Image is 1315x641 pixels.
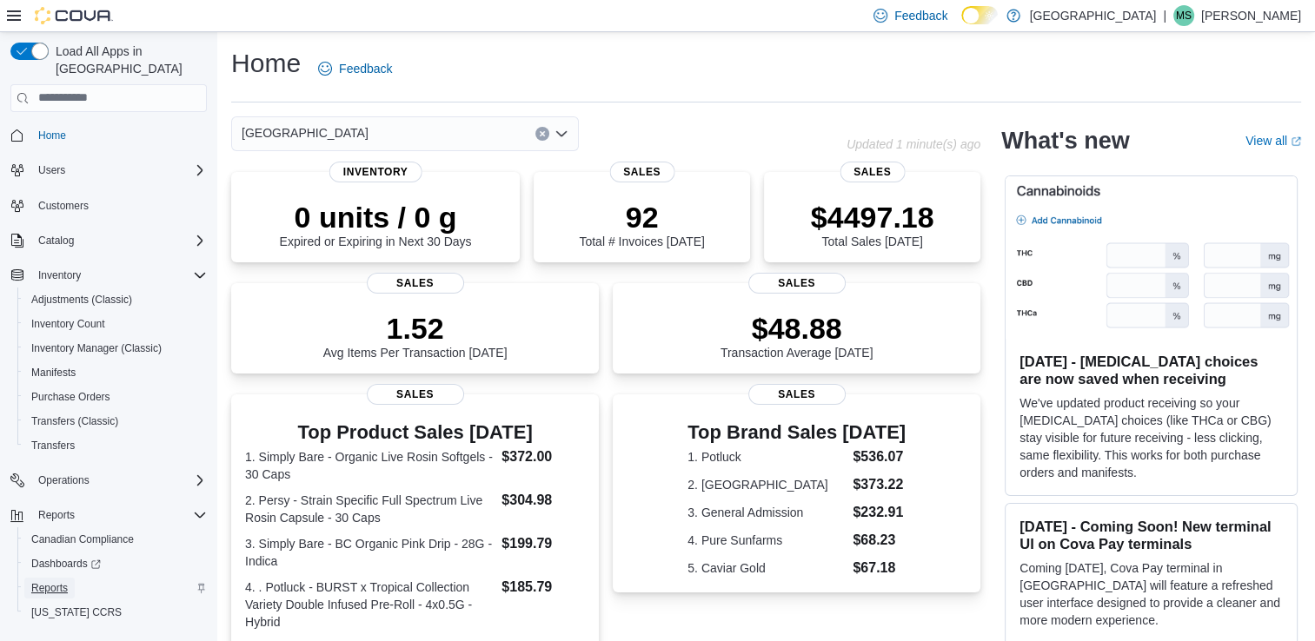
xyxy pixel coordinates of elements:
[17,409,214,433] button: Transfers (Classic)
[687,422,906,443] h3: Top Brand Sales [DATE]
[24,338,207,359] span: Inventory Manager (Classic)
[24,529,207,550] span: Canadian Compliance
[853,530,906,551] dd: $68.23
[339,60,392,77] span: Feedback
[1019,559,1283,629] p: Coming [DATE], Cova Pay terminal in [GEOGRAPHIC_DATA] will feature a refreshed user interface des...
[579,200,704,248] div: Total # Invoices [DATE]
[3,193,214,218] button: Customers
[1173,5,1194,26] div: Mike Smith
[853,446,906,467] dd: $536.07
[17,312,214,336] button: Inventory Count
[245,422,585,443] h3: Top Product Sales [DATE]
[961,24,962,25] span: Dark Mode
[280,200,472,235] p: 0 units / 0 g
[31,265,88,286] button: Inventory
[853,474,906,495] dd: $373.22
[961,6,998,24] input: Dark Mode
[245,535,495,570] dt: 3. Simply Bare - BC Organic Pink Drip - 28G - Indica
[3,158,214,182] button: Users
[811,200,934,235] p: $4497.18
[38,163,65,177] span: Users
[31,505,82,525] button: Reports
[17,360,214,385] button: Manifests
[1291,136,1301,147] svg: External link
[17,576,214,600] button: Reports
[501,533,585,554] dd: $199.79
[24,338,169,359] a: Inventory Manager (Classic)
[17,527,214,552] button: Canadian Compliance
[847,137,980,151] p: Updated 1 minute(s) ago
[38,129,66,142] span: Home
[24,578,75,598] a: Reports
[311,51,399,86] a: Feedback
[840,162,905,182] span: Sales
[1176,5,1192,26] span: MS
[31,470,207,491] span: Operations
[1019,353,1283,387] h3: [DATE] - [MEDICAL_DATA] choices are now saved when receiving
[17,336,214,360] button: Inventory Manager (Classic)
[24,411,207,432] span: Transfers (Classic)
[853,558,906,578] dd: $67.18
[555,127,568,141] button: Open list of options
[609,162,674,182] span: Sales
[245,578,495,631] dt: 4. . Potluck - BURST x Tropical Collection Variety Double Infused Pre-Roll - 4x0.5G - Hybrid
[31,532,134,546] span: Canadian Compliance
[17,287,214,312] button: Adjustments (Classic)
[1201,5,1301,26] p: [PERSON_NAME]
[35,7,113,24] img: Cova
[1163,5,1166,26] p: |
[721,311,873,346] p: $48.88
[31,230,207,251] span: Catalog
[687,559,846,577] dt: 5. Caviar Gold
[323,311,508,346] p: 1.52
[31,230,81,251] button: Catalog
[687,532,846,549] dt: 4. Pure Sunfarms
[280,200,472,248] div: Expired or Expiring in Next 30 Days
[31,557,101,571] span: Dashboards
[38,199,89,213] span: Customers
[231,46,301,81] h1: Home
[24,411,125,432] a: Transfers (Classic)
[38,234,74,248] span: Catalog
[245,448,495,483] dt: 1. Simply Bare - Organic Live Rosin Softgels - 30 Caps
[24,435,82,456] a: Transfers
[31,341,162,355] span: Inventory Manager (Classic)
[329,162,422,182] span: Inventory
[49,43,207,77] span: Load All Apps in [GEOGRAPHIC_DATA]
[687,476,846,493] dt: 2. [GEOGRAPHIC_DATA]
[24,387,117,407] a: Purchase Orders
[1029,5,1156,26] p: [GEOGRAPHIC_DATA]
[242,122,369,143] span: [GEOGRAPHIC_DATA]
[24,602,129,623] a: [US_STATE] CCRS
[3,468,214,492] button: Operations
[17,600,214,624] button: [US_STATE] CCRS
[24,553,108,574] a: Dashboards
[31,195,96,216] a: Customers
[1019,394,1283,481] p: We've updated product receiving so your [MEDICAL_DATA] choices (like THCa or CBG) stay visible fo...
[38,268,81,282] span: Inventory
[31,160,207,181] span: Users
[3,503,214,527] button: Reports
[721,311,873,360] div: Transaction Average [DATE]
[24,553,207,574] span: Dashboards
[535,127,549,141] button: Clear input
[687,504,846,521] dt: 3. General Admission
[31,439,75,453] span: Transfers
[853,502,906,523] dd: $232.91
[894,7,947,24] span: Feedback
[501,577,585,598] dd: $185.79
[367,384,464,405] span: Sales
[245,492,495,526] dt: 2. Persy - Strain Specific Full Spectrum Live Rosin Capsule - 30 Caps
[323,311,508,360] div: Avg Items Per Transaction [DATE]
[24,387,207,407] span: Purchase Orders
[31,160,72,181] button: Users
[3,228,214,253] button: Catalog
[24,578,207,598] span: Reports
[31,317,105,331] span: Inventory Count
[1001,127,1129,155] h2: What's new
[24,314,207,334] span: Inventory Count
[24,289,207,310] span: Adjustments (Classic)
[3,122,214,148] button: Home
[31,414,118,428] span: Transfers (Classic)
[811,200,934,248] div: Total Sales [DATE]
